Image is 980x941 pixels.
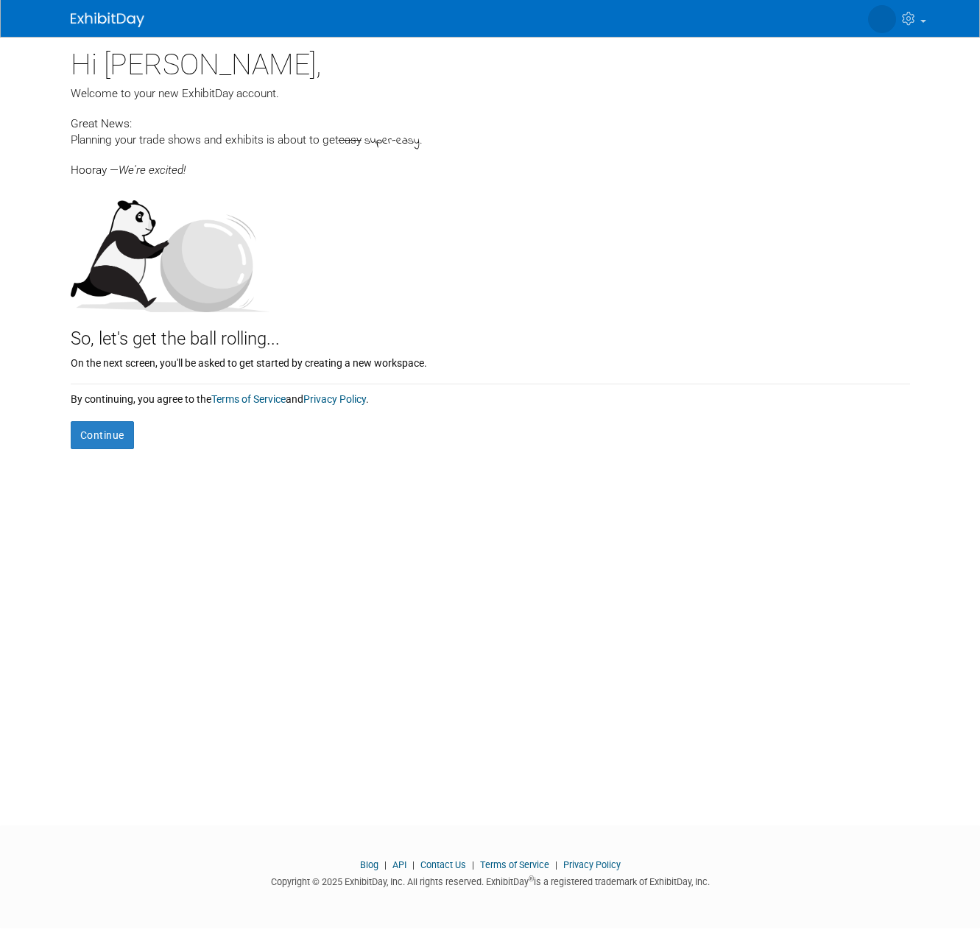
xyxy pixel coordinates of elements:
a: Privacy Policy [303,393,366,405]
div: Welcome to your new ExhibitDay account. [71,85,910,102]
span: | [381,859,390,870]
span: | [551,859,561,870]
div: Planning your trade shows and exhibits is about to get . [71,132,910,149]
a: Blog [360,859,378,870]
a: Terms of Service [211,393,286,405]
a: Contact Us [420,859,466,870]
div: By continuing, you agree to the and . [71,384,910,406]
img: Jon Roemke [868,5,896,33]
span: easy [339,133,362,147]
img: ExhibitDay [71,13,144,27]
a: Terms of Service [480,859,549,870]
a: API [392,859,406,870]
img: Let's get the ball rolling [71,186,269,312]
div: Hi [PERSON_NAME], [71,37,910,85]
span: super-easy [364,133,420,149]
sup: ® [529,875,534,883]
button: Continue [71,421,134,449]
div: So, let's get the ball rolling... [71,312,910,352]
div: On the next screen, you'll be asked to get started by creating a new workspace. [71,352,910,370]
span: We're excited! [119,163,186,177]
span: | [468,859,478,870]
div: Hooray — [71,149,910,178]
a: Privacy Policy [563,859,621,870]
div: Great News: [71,115,910,132]
span: | [409,859,418,870]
